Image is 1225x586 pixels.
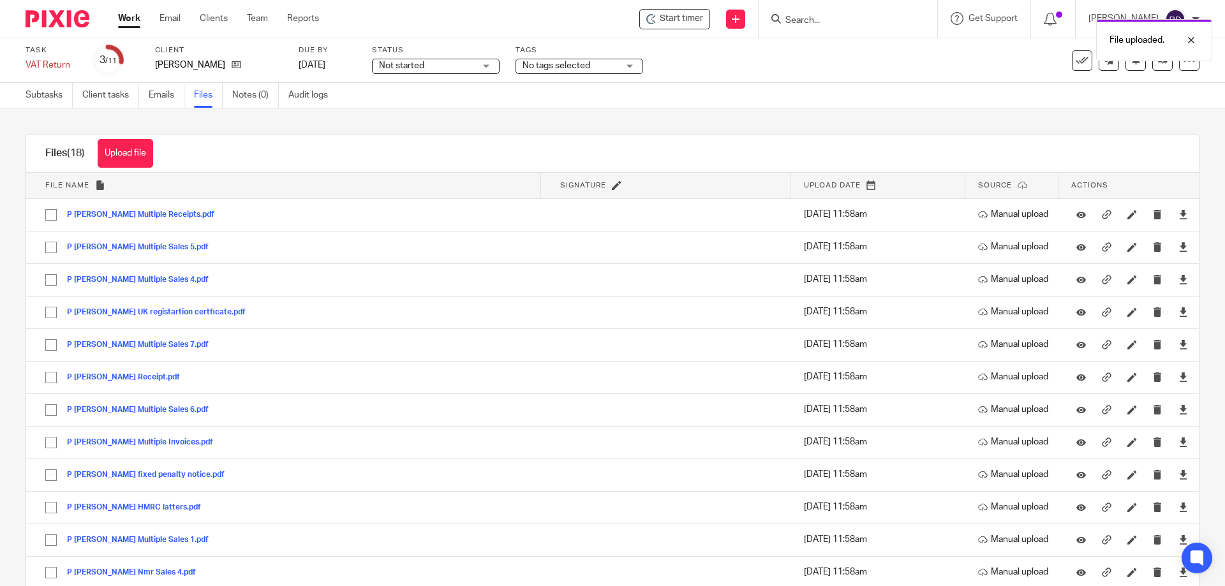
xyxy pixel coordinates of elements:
[247,12,268,25] a: Team
[978,403,1052,416] p: Manual upload
[67,210,224,219] button: P [PERSON_NAME] Multiple Receipts.pdf
[67,243,218,252] button: P [PERSON_NAME] Multiple Sales 5.pdf
[39,430,63,455] input: Select
[1165,9,1185,29] img: svg%3E
[45,147,85,160] h1: Files
[978,208,1052,221] p: Manual upload
[118,12,140,25] a: Work
[1178,370,1188,383] a: Download
[105,57,117,64] small: /11
[978,370,1052,383] p: Manual upload
[372,45,500,55] label: Status
[804,533,959,546] p: [DATE] 11:58am
[1178,436,1188,448] a: Download
[160,12,181,25] a: Email
[194,83,223,108] a: Files
[1178,305,1188,318] a: Download
[804,182,861,189] span: Upload date
[39,365,63,390] input: Select
[1178,403,1188,416] a: Download
[39,560,63,585] input: Select
[516,45,643,55] label: Tags
[149,83,184,108] a: Emails
[39,268,63,292] input: Select
[67,373,189,382] button: P [PERSON_NAME] Receipt.pdf
[299,61,325,70] span: [DATE]
[39,300,63,325] input: Select
[1178,338,1188,351] a: Download
[1178,208,1188,221] a: Download
[67,406,218,414] button: P [PERSON_NAME] Multiple Sales 6.pdf
[39,235,63,260] input: Select
[560,182,606,189] span: Signature
[155,59,225,71] p: [PERSON_NAME]
[67,503,211,512] button: P [PERSON_NAME] HMRC latters.pdf
[804,273,959,286] p: [DATE] 11:58am
[26,10,89,27] img: Pixie
[978,436,1052,448] p: Manual upload
[978,468,1052,481] p: Manual upload
[804,208,959,221] p: [DATE] 11:58am
[299,45,356,55] label: Due by
[26,59,77,71] div: VAT Return
[1178,566,1188,578] a: Download
[26,45,77,55] label: Task
[67,471,234,480] button: P [PERSON_NAME] fixed penalty notice.pdf
[804,468,959,481] p: [DATE] 11:58am
[804,305,959,318] p: [DATE] 11:58am
[39,203,63,227] input: Select
[1071,182,1108,189] span: Actions
[1110,34,1164,47] p: File uploaded.
[67,536,218,545] button: P [PERSON_NAME] Multiple Sales 1.pdf
[804,436,959,448] p: [DATE] 11:58am
[82,83,139,108] a: Client tasks
[1178,533,1188,546] a: Download
[978,182,1012,189] span: Source
[978,338,1052,351] p: Manual upload
[804,370,959,383] p: [DATE] 11:58am
[67,148,85,158] span: (18)
[1178,240,1188,253] a: Download
[287,12,319,25] a: Reports
[39,495,63,520] input: Select
[39,333,63,357] input: Select
[523,61,590,70] span: No tags selected
[978,273,1052,286] p: Manual upload
[26,83,73,108] a: Subtasks
[1178,273,1188,286] a: Download
[67,438,223,447] button: P [PERSON_NAME] Multiple Invoices.pdf
[67,568,205,577] button: P [PERSON_NAME] Nmr Sales 4.pdf
[1178,468,1188,481] a: Download
[804,338,959,351] p: [DATE] 11:58am
[67,308,255,317] button: P [PERSON_NAME] UK registartion certficate.pdf
[1178,501,1188,513] a: Download
[804,501,959,513] p: [DATE] 11:58am
[804,240,959,253] p: [DATE] 11:58am
[978,240,1052,253] p: Manual upload
[639,9,710,29] div: Dowd, Patrick - VAT Return
[39,398,63,422] input: Select
[804,403,959,416] p: [DATE] 11:58am
[45,182,89,189] span: File name
[155,45,283,55] label: Client
[232,83,279,108] a: Notes (0)
[67,341,218,349] button: P [PERSON_NAME] Multiple Sales 7.pdf
[978,305,1052,318] p: Manual upload
[978,566,1052,578] p: Manual upload
[100,53,117,68] div: 3
[200,12,228,25] a: Clients
[379,61,424,70] span: Not started
[39,528,63,552] input: Select
[978,501,1052,513] p: Manual upload
[804,566,959,578] p: [DATE] 11:58am
[39,463,63,487] input: Select
[98,139,153,168] button: Upload file
[288,83,338,108] a: Audit logs
[978,533,1052,546] p: Manual upload
[67,275,218,284] button: P [PERSON_NAME] Multiple Sales 4.pdf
